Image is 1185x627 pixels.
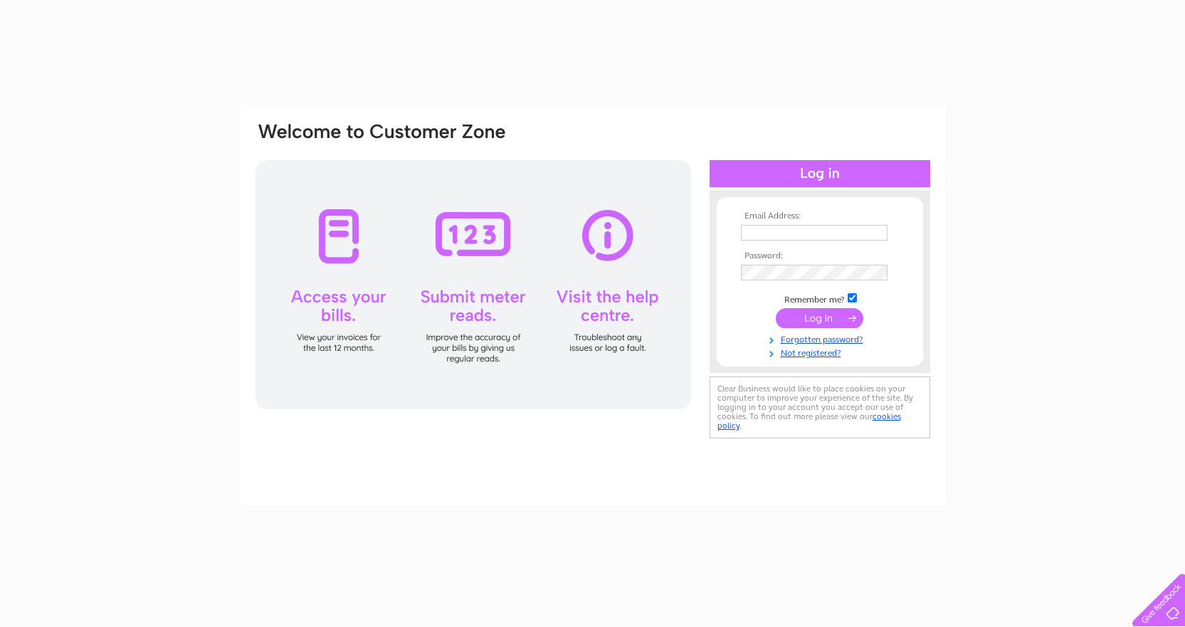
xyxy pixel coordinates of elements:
input: Submit [776,308,863,328]
a: Forgotten password? [741,332,902,345]
th: Password: [737,251,902,261]
a: Not registered? [741,345,902,359]
a: cookies policy [717,411,901,431]
th: Email Address: [737,211,902,221]
div: Clear Business would like to place cookies on your computer to improve your experience of the sit... [710,376,930,438]
td: Remember me? [737,291,902,305]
